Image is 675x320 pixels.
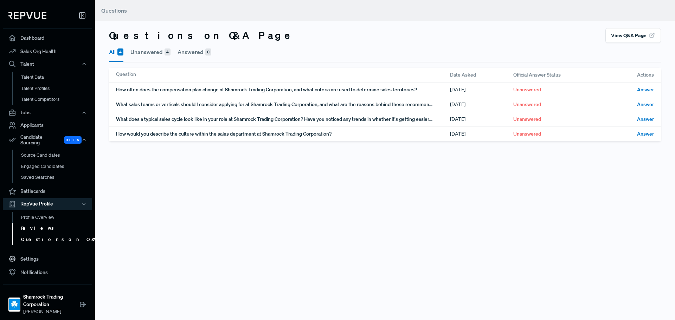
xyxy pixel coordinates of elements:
div: How often does the compensation plan change at Shamrock Trading Corporation, and what criteria ar... [116,83,450,97]
a: Questions on Q&A [12,234,102,245]
div: [DATE] [450,97,513,112]
a: Talent Data [12,72,102,83]
button: Unanswered [130,43,171,61]
button: RepVue Profile [3,198,92,210]
a: Talent Profiles [12,83,102,94]
a: View Q&A Page [605,31,661,38]
a: Talent Competitors [12,94,102,105]
div: [DATE] [450,83,513,97]
a: Saved Searches [12,172,102,183]
span: Unanswered [513,86,541,93]
span: Answer [637,116,654,123]
img: Shamrock Trading Corporation [9,299,20,310]
div: Candidate Sourcing [3,132,92,148]
a: Notifications [3,266,92,279]
button: Talent [3,58,92,70]
a: Profile Overview [12,212,102,223]
h3: Questions on Q&A Page [109,30,295,41]
img: RepVue [8,12,46,19]
a: Applicants [3,119,92,132]
span: Answer [637,86,654,93]
span: Answer [637,101,654,108]
a: Settings [3,252,92,266]
div: Date Asked [450,68,513,82]
div: What sales teams or verticals should I consider applying for at Shamrock Trading Corporation, and... [116,97,450,112]
div: How would you describe the culture within the sales department at Shamrock Trading Corporation? [116,127,450,141]
span: Unanswered [513,116,541,123]
div: Actions [598,68,654,82]
button: View Q&A Page [605,28,661,43]
span: 0 [205,48,211,55]
button: Candidate Sourcing Beta [3,132,92,148]
span: 4 [117,48,123,55]
div: What does a typical sales cycle look like in your role at Shamrock Trading Corporation? Have you ... [116,112,450,126]
button: Jobs [3,107,92,119]
span: Questions [101,7,127,14]
span: Unanswered [513,101,541,108]
div: [DATE] [450,112,513,126]
span: 4 [165,48,171,55]
div: Question [116,68,450,82]
span: Beta [64,136,82,144]
button: Answered [178,43,211,61]
a: Shamrock Trading CorporationShamrock Trading Corporation[PERSON_NAME] [3,285,92,318]
a: Engaged Candidates [12,161,102,172]
strong: Shamrock Trading Corporation [23,293,79,308]
button: All [109,43,123,62]
span: Answer [637,130,654,138]
span: [PERSON_NAME] [23,308,79,315]
div: [DATE] [450,127,513,141]
a: Reviews [12,223,102,234]
a: Sales Org Health [3,45,92,58]
div: Official Answer Status [513,68,598,82]
a: Battlecards [3,185,92,198]
a: Dashboard [3,31,92,45]
a: Source Candidates [12,150,102,161]
span: Unanswered [513,130,541,138]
